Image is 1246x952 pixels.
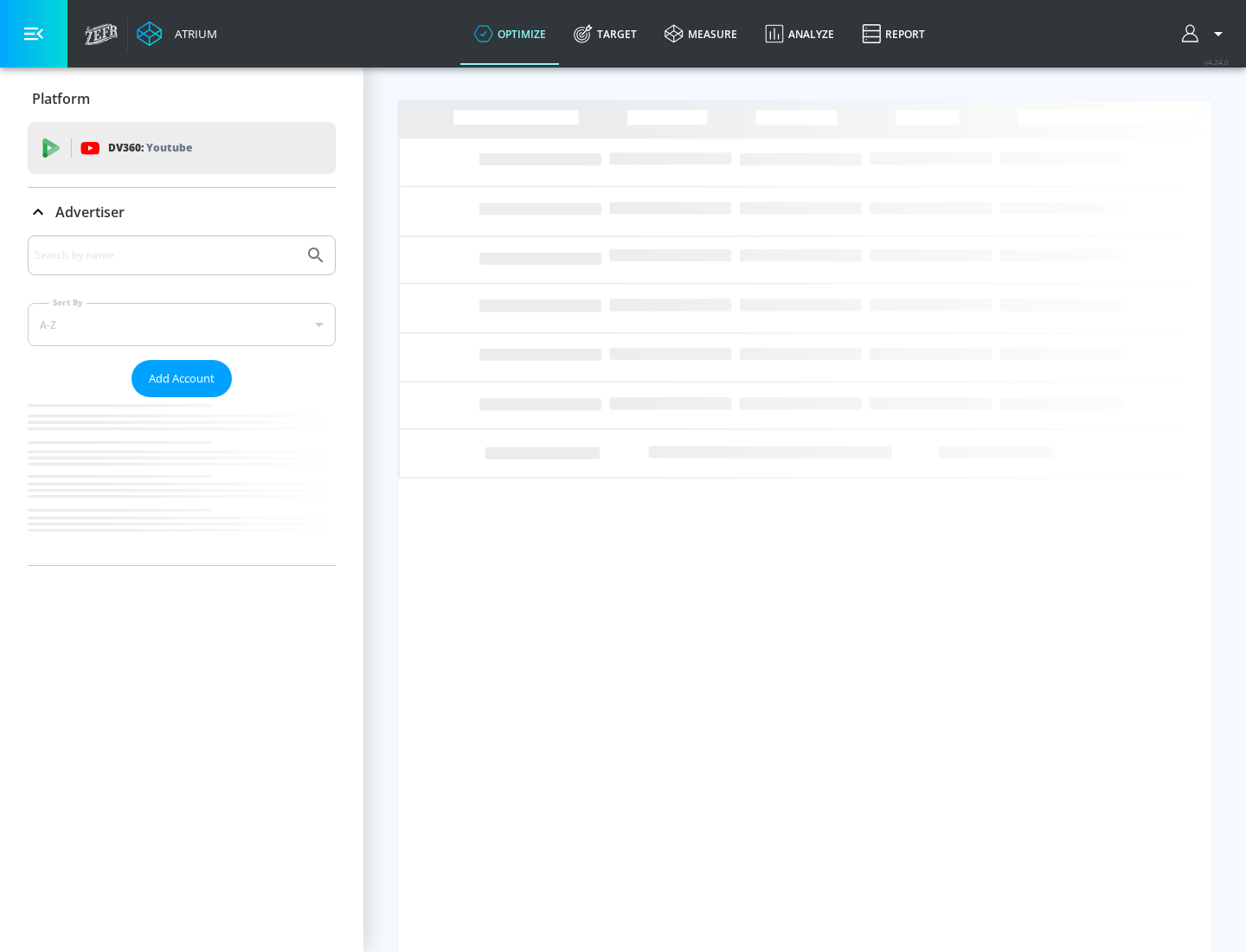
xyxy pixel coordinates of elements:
[35,244,297,267] input: Search by name
[28,188,336,236] div: Advertiser
[55,203,125,222] p: Advertiser
[28,74,336,123] div: Platform
[560,3,651,65] a: Target
[168,26,217,42] div: Atrium
[651,3,751,65] a: measure
[28,303,336,346] div: A-Z
[132,360,232,397] button: Add Account
[149,369,215,389] span: Add Account
[460,3,560,65] a: optimize
[49,297,87,308] label: Sort By
[848,3,939,65] a: Report
[28,235,336,565] div: Advertiser
[1204,57,1229,67] span: v 4.24.0
[751,3,848,65] a: Analyze
[28,122,336,174] div: DV360: Youtube
[28,397,336,565] nav: list of Advertiser
[108,138,192,158] p: DV360:
[146,138,192,157] p: Youtube
[137,21,217,47] a: Atrium
[32,89,90,108] p: Platform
